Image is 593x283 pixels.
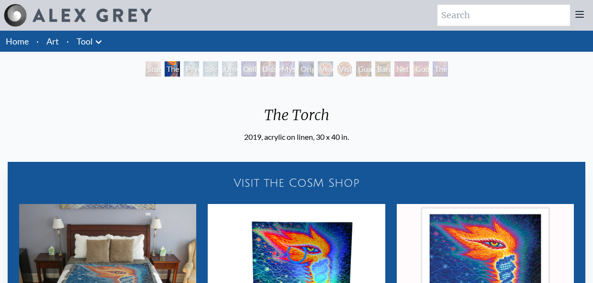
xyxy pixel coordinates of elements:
div: Mystic Eye [280,61,295,77]
div: Bardo Being [375,61,391,77]
div: 2019, acrylic on linen, 30 x 40 in. [244,131,349,143]
div: Study for the Great Turn [145,61,161,77]
input: Search [437,5,570,26]
div: Guardian of Infinite Vision [356,61,371,77]
div: The Great Turn [433,61,448,77]
a: Visit the CoSM Shop [13,168,580,198]
div: The Torch [244,106,349,131]
a: Home [6,36,29,46]
a: Art [46,34,59,48]
div: Collective Vision [241,61,257,77]
div: Vision Crystal [318,61,333,77]
div: Godself [414,61,429,77]
li: · [33,31,43,52]
a: Tool [77,34,93,48]
li: · [63,31,73,52]
div: The Torch [165,61,180,77]
div: Net of Being [394,61,410,77]
div: Universal Mind Lattice [222,61,237,77]
div: Dissectional Art for Tool's Lateralus CD [260,61,276,77]
div: Vision Crystal Tondo [337,61,352,77]
div: Spiritual Energy System [203,61,218,77]
div: Psychic Energy System [184,61,199,77]
div: Original Face [299,61,314,77]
